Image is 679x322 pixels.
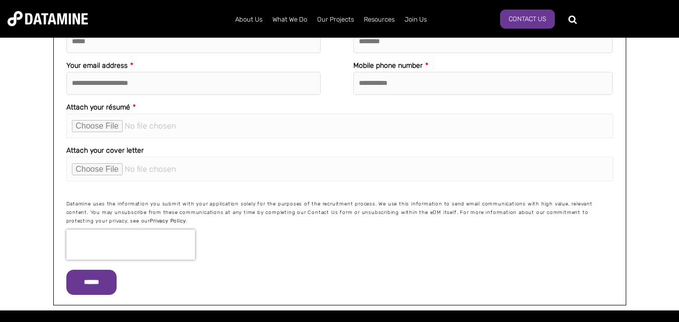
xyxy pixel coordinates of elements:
[312,7,359,33] a: Our Projects
[267,7,312,33] a: What We Do
[8,11,88,26] img: Datamine
[66,200,613,226] p: Datamine uses the information you submit with your application solely for the purposes of the rec...
[150,218,185,224] a: Privacy Policy
[230,7,267,33] a: About Us
[66,61,128,70] span: Your email address
[500,10,555,29] a: Contact Us
[400,7,432,33] a: Join Us
[66,230,195,260] iframe: reCAPTCHA
[66,103,130,112] span: Attach your résumé
[353,61,423,70] span: Mobile phone number
[359,7,400,33] a: Resources
[66,146,144,155] span: Attach your cover letter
